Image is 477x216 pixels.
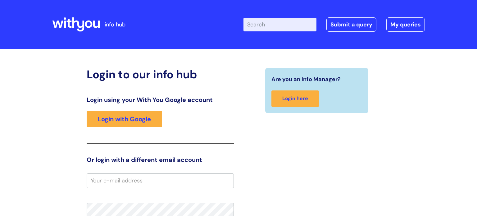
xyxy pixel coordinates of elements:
p: info hub [105,20,125,30]
input: Your e-mail address [87,173,234,188]
input: Search [243,18,316,31]
a: Login here [271,90,319,107]
a: Login with Google [87,111,162,127]
span: Are you an Info Manager? [271,74,341,84]
h2: Login to our info hub [87,68,234,81]
h3: Or login with a different email account [87,156,234,163]
a: My queries [386,17,425,32]
h3: Login using your With You Google account [87,96,234,103]
a: Submit a query [326,17,376,32]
